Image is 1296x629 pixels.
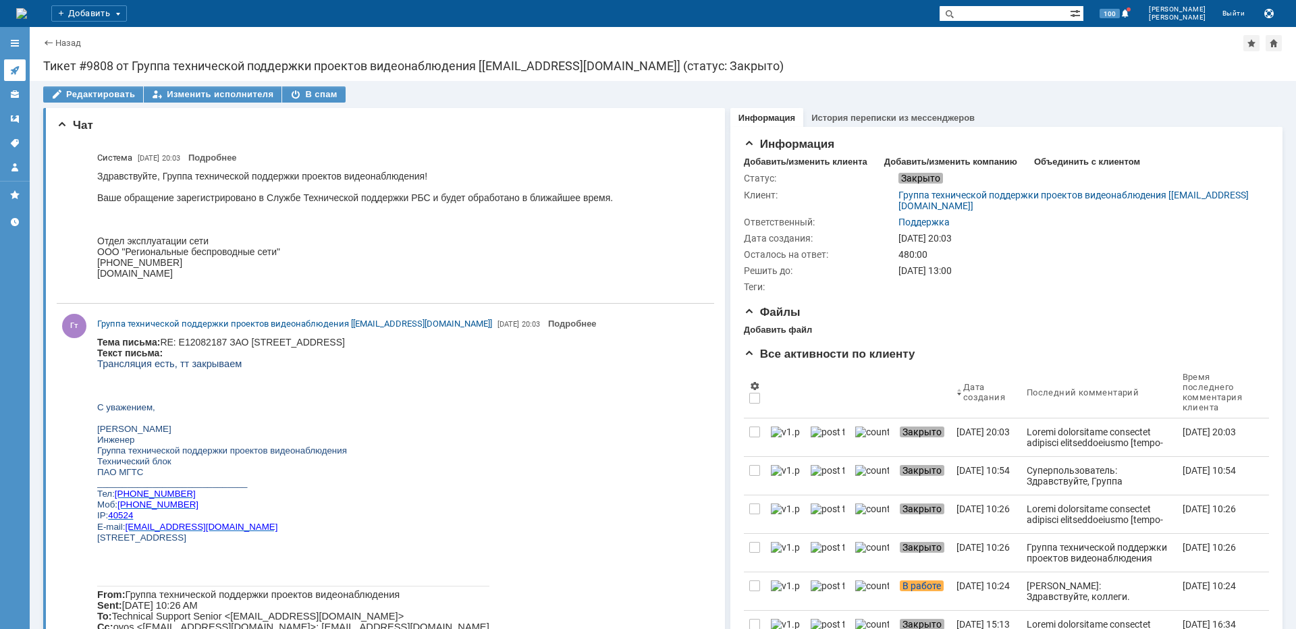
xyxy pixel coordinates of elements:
[1149,5,1206,13] span: [PERSON_NAME]
[855,580,889,591] img: counter.png
[1177,572,1258,610] a: [DATE] 10:24
[898,265,952,276] span: [DATE] 13:00
[811,465,844,476] img: post ticket.png
[57,119,93,132] span: Чат
[28,185,180,195] span: [EMAIL_ADDRESS][DOMAIN_NAME]
[744,138,834,151] span: Информация
[898,233,1261,244] div: [DATE] 20:03
[744,190,896,200] div: Клиент:
[18,151,99,162] a: [PHONE_NUMBER]
[850,572,894,610] a: counter.png
[1183,427,1236,437] div: [DATE] 20:03
[97,317,492,331] a: Группа технической поддержки проектов видеонаблюдения [[EMAIL_ADDRESS][DOMAIN_NAME]]
[850,495,894,533] a: counter.png
[1149,13,1206,22] span: [PERSON_NAME]
[771,503,800,514] img: v1.png
[1183,580,1236,591] div: [DATE] 10:24
[4,157,26,178] a: Мой профиль
[900,580,944,591] span: В работе
[43,59,1282,73] div: Тикет #9808 от Группа технической поддержки проектов видеонаблюдения [[EMAIL_ADDRESS][DOMAIN_NAME...
[749,381,760,391] span: Настройки
[1177,495,1258,533] a: [DATE] 10:26
[771,580,800,591] img: v1.png
[9,173,11,184] span: :
[900,465,944,476] span: Закрыто
[898,173,943,184] span: Закрыто
[1177,457,1258,495] a: [DATE] 10:54
[738,113,795,123] a: Информация
[956,427,1010,437] div: [DATE] 20:03
[1027,465,1172,605] div: Суперпользователь: Здравствуйте, Группа технической поддержки проектов видеонаблюдения! Ваше обра...
[11,173,36,184] a: 40524
[765,457,805,495] a: v1.png
[1021,572,1177,610] a: [PERSON_NAME]: Здравствуйте, коллеги. Наблюдается авария на промежуточном узле транспортной сети/...
[900,503,944,514] span: Закрыто
[1183,542,1236,553] div: [DATE] 10:26
[1177,534,1258,572] a: [DATE] 10:26
[744,249,896,260] div: Осталось на ответ:
[522,320,540,329] span: 20:03
[894,457,951,495] a: Закрыто
[744,233,896,244] div: Дата создания:
[894,572,951,610] a: В работе
[18,152,99,162] span: [PHONE_NUMBER]
[771,542,800,553] img: v1.png
[1021,534,1177,572] a: Группа технической поддержки проектов видеонаблюдения [[EMAIL_ADDRESS][DOMAIN_NAME]]: Тема письма...
[805,495,850,533] a: post ticket.png
[18,533,99,544] a: [PHONE_NUMBER]
[951,366,1021,418] th: Дата создания
[811,503,844,514] img: post ticket.png
[805,418,850,456] a: post ticket.png
[951,572,1021,610] a: [DATE] 10:24
[900,542,944,553] span: Закрыто
[956,580,1010,591] div: [DATE] 10:24
[1183,465,1236,476] div: [DATE] 10:54
[811,580,844,591] img: post ticket.png
[1027,387,1139,398] div: Последний комментарий
[1021,457,1177,495] a: Суперпользователь: Здравствуйте, Группа технической поддержки проектов видеонаблюдения! Ваше обра...
[188,153,237,163] a: Подробнее
[1261,5,1277,22] button: Сохранить лог
[744,348,915,360] span: Все активности по клиенту
[4,132,26,154] a: Теги
[97,151,132,165] span: Система
[28,184,180,195] a: [EMAIL_ADDRESS][DOMAIN_NAME]
[855,427,889,437] img: counter.png
[744,265,896,276] div: Решить до:
[956,503,1010,514] div: [DATE] 10:26
[744,325,812,335] div: Добавить файл
[1177,366,1258,418] th: Время последнего комментария клиента
[97,319,492,329] span: Группа технической поддержки проектов видеонаблюдения [[EMAIL_ADDRESS][DOMAIN_NAME]]
[805,457,850,495] a: post ticket.png
[55,38,81,48] a: Назад
[744,217,896,227] div: Ответственный:
[765,418,805,456] a: v1.png
[16,8,27,19] a: Перейти на домашнюю страницу
[744,306,801,319] span: Файлы
[850,457,894,495] a: counter.png
[811,542,844,553] img: post ticket.png
[4,84,26,105] a: Клиенты
[894,418,951,456] a: Закрыто
[4,59,26,81] a: Активности
[850,534,894,572] a: counter.png
[744,157,867,167] div: Добавить/изменить клиента
[855,465,889,476] img: counter.png
[1034,157,1140,167] div: Объединить с клиентом
[1070,6,1083,19] span: Расширенный поиск
[744,281,896,292] div: Теги:
[894,495,951,533] a: Закрыто
[884,157,1017,167] div: Добавить/изменить компанию
[1183,503,1236,514] div: [DATE] 10:26
[898,217,950,227] a: Поддержка
[51,5,127,22] div: Добавить
[1100,9,1120,18] span: 100
[20,163,101,173] span: [PHONE_NUMBER]
[951,534,1021,572] a: [DATE] 10:26
[855,503,889,514] img: counter.png
[765,572,805,610] a: v1.png
[951,418,1021,456] a: [DATE] 20:03
[898,190,1249,211] a: Группа технической поддержки проектов видеонаблюдения [[EMAIL_ADDRESS][DOMAIN_NAME]]
[771,465,800,476] img: v1.png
